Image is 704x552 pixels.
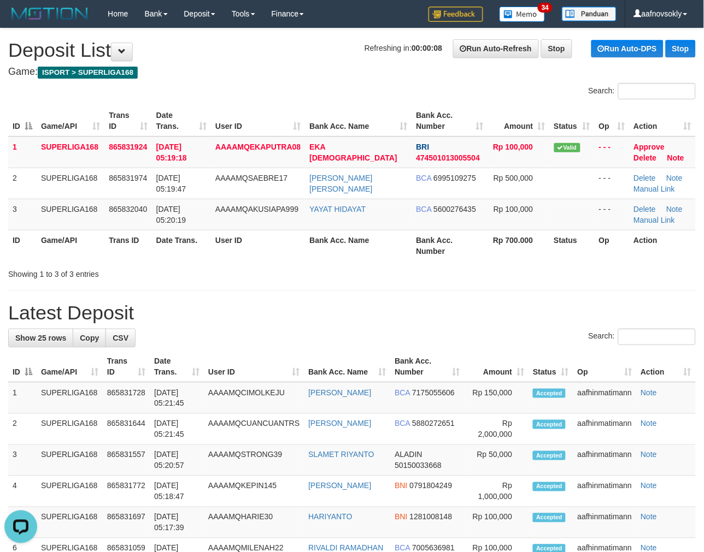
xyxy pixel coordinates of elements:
span: AAAAMQAKUSIAPA999 [215,205,298,213]
a: [PERSON_NAME] [308,388,371,397]
td: 865831697 [103,507,150,538]
th: Amount: activate to sort column ascending [488,105,550,136]
td: 2 [8,414,37,445]
span: BNI [395,482,407,490]
a: Note [641,388,658,397]
span: BCA [416,174,432,182]
th: Bank Acc. Name: activate to sort column ascending [304,351,390,382]
th: Bank Acc. Number [412,230,488,261]
label: Search: [589,83,696,99]
span: [DATE] 05:19:47 [156,174,186,193]
input: Search: [618,83,696,99]
span: 865831924 [109,143,147,151]
span: Rp 100,000 [493,143,533,151]
span: BCA [416,205,432,213]
th: ID: activate to sort column descending [8,351,37,382]
a: SLAMET RIYANTO [308,450,374,459]
th: Op [595,230,630,261]
span: BRI [416,143,430,151]
span: Accepted [533,513,566,523]
span: [DATE] 05:19:18 [156,143,187,162]
td: [DATE] 05:17:39 [150,507,204,538]
td: [DATE] 05:18:47 [150,476,204,507]
th: Trans ID [104,230,152,261]
td: SUPERLIGA168 [37,507,103,538]
th: Date Trans. [152,230,211,261]
td: 865831772 [103,476,150,507]
th: Bank Acc. Number: activate to sort column ascending [412,105,488,136]
img: Button%20Memo.svg [500,7,545,22]
th: Op: activate to sort column ascending [595,105,630,136]
th: Date Trans.: activate to sort column ascending [150,351,204,382]
th: Action: activate to sort column ascending [630,105,696,136]
a: Stop [666,40,696,57]
td: aafhinmatimann [573,414,637,445]
span: Copy 0791804249 to clipboard [410,482,453,490]
td: SUPERLIGA168 [37,382,103,414]
td: aafhinmatimann [573,507,637,538]
h1: Deposit List [8,39,696,61]
span: 34 [538,3,553,13]
td: [DATE] 05:20:57 [150,445,204,476]
span: Accepted [533,482,566,491]
span: Refreshing in: [365,44,442,52]
a: EKA [DEMOGRAPHIC_DATA] [309,143,397,162]
span: BCA [395,419,410,428]
th: Bank Acc. Name: activate to sort column ascending [305,105,412,136]
td: [DATE] 05:21:45 [150,414,204,445]
td: 1 [8,382,37,414]
span: BNI [395,513,407,521]
td: SUPERLIGA168 [37,476,103,507]
td: SUPERLIGA168 [37,199,104,230]
th: Action [630,230,696,261]
a: Run Auto-Refresh [453,39,539,58]
td: Rp 150,000 [465,382,529,414]
td: SUPERLIGA168 [37,168,104,199]
img: panduan.png [562,7,617,21]
td: Rp 2,000,000 [465,414,529,445]
td: SUPERLIGA168 [37,136,104,168]
span: BCA [395,388,410,397]
td: 1 [8,136,37,168]
a: Delete [634,153,657,162]
th: ID [8,230,37,261]
a: Manual Link [634,185,676,193]
a: Note [667,174,683,182]
span: AAAAMQEKAPUTRA08 [215,143,301,151]
td: Rp 1,000,000 [465,476,529,507]
td: 3 [8,445,37,476]
td: - - - [595,199,630,230]
a: Manual Link [634,216,676,224]
td: 4 [8,476,37,507]
th: Trans ID: activate to sort column ascending [103,351,150,382]
span: Accepted [533,420,566,429]
a: Note [641,450,658,459]
td: - - - [595,136,630,168]
h4: Game: [8,67,696,78]
th: Amount: activate to sort column ascending [465,351,529,382]
span: Valid transaction [554,143,580,152]
th: Status: activate to sort column ascending [529,351,573,382]
td: aafhinmatimann [573,476,637,507]
span: Copy 5880272651 to clipboard [412,419,455,428]
th: User ID: activate to sort column ascending [204,351,304,382]
th: Game/API: activate to sort column ascending [37,105,104,136]
span: Copy 5600276435 to clipboard [433,205,476,213]
span: 865832040 [109,205,147,213]
a: Approve [634,143,665,151]
strong: 00:00:08 [412,44,442,52]
td: 2 [8,168,37,199]
a: YAYAT HIDAYAT [309,205,366,213]
span: 865831974 [109,174,147,182]
td: 865831728 [103,382,150,414]
a: [PERSON_NAME] [308,482,371,490]
th: Game/API [37,230,104,261]
th: Bank Acc. Number: activate to sort column ascending [390,351,464,382]
td: SUPERLIGA168 [37,445,103,476]
span: Copy 50150033668 to clipboard [395,461,442,470]
span: Copy 1281008148 to clipboard [410,513,453,521]
a: Run Auto-DPS [591,40,664,57]
span: Copy 7175055606 to clipboard [412,388,455,397]
a: Note [641,513,658,521]
span: [DATE] 05:20:19 [156,205,186,224]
